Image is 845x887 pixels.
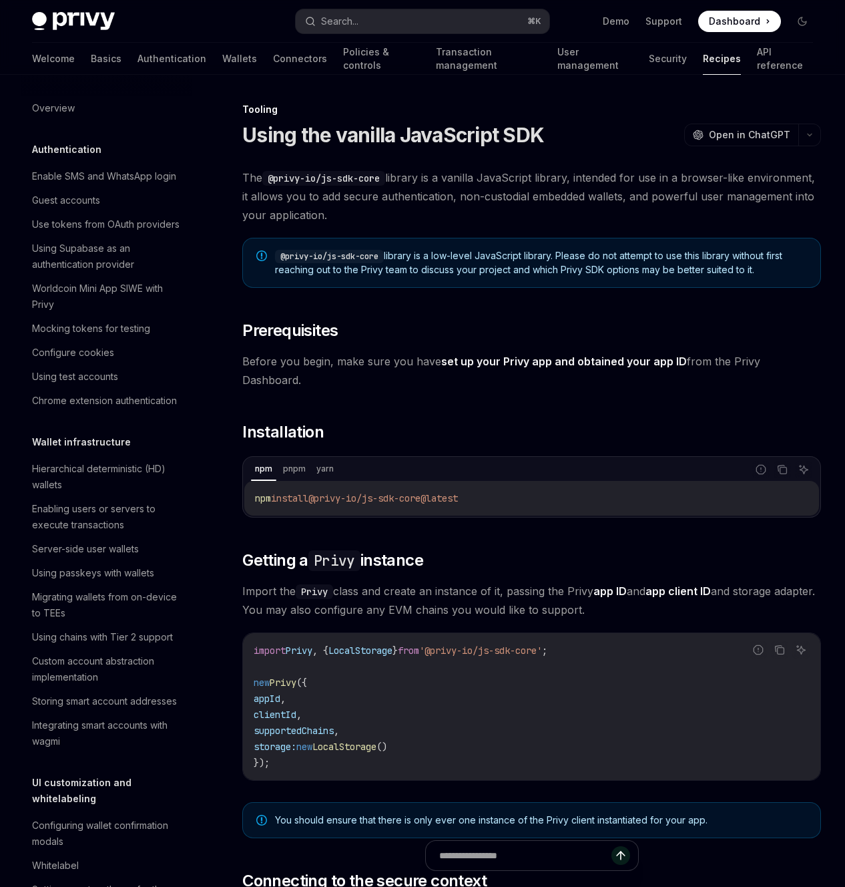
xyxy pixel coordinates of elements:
[792,11,813,32] button: Toggle dark mode
[750,641,767,659] button: Report incorrect code
[557,43,633,75] a: User management
[32,858,79,874] div: Whitelabel
[242,550,423,571] span: Getting a instance
[328,645,392,657] span: LocalStorage
[312,645,328,657] span: , {
[32,240,184,273] div: Using Supabase as an authentication provider
[32,369,118,385] div: Using test accounts
[21,164,192,188] a: Enable SMS and WhatsApp login
[222,43,257,75] a: Wallets
[774,461,791,478] button: Copy the contents from the code block
[21,365,192,389] a: Using test accounts
[398,645,419,657] span: from
[256,815,267,826] svg: Note
[527,16,541,27] span: ⌘ K
[21,212,192,236] a: Use tokens from OAuth providers
[286,645,312,657] span: Privy
[21,585,192,625] a: Migrating wallets from on-device to TEEs
[275,250,384,263] code: @privy-io/js-sdk-core
[771,641,788,659] button: Copy the contents from the code block
[21,497,192,537] a: Enabling users or servers to execute transactions
[254,709,296,721] span: clientId
[645,584,711,598] strong: app client ID
[376,741,387,753] span: ()
[296,709,302,721] span: ,
[32,501,184,533] div: Enabling users or servers to execute transactions
[32,216,180,232] div: Use tokens from OAuth providers
[32,12,115,31] img: dark logo
[296,9,549,33] button: Search...⌘K
[32,629,173,645] div: Using chains with Tier 2 support
[441,355,687,369] a: set up your Privy app and obtained your app ID
[254,693,280,705] span: appId
[251,461,276,477] div: npm
[32,717,184,749] div: Integrating smart accounts with wagmi
[32,393,177,409] div: Chrome extension authentication
[334,725,339,737] span: ,
[343,43,420,75] a: Policies & controls
[21,341,192,365] a: Configure cookies
[262,171,385,186] code: @privy-io/js-sdk-core
[645,15,682,28] a: Support
[703,43,741,75] a: Recipes
[32,281,184,313] div: Worldcoin Mini App SIWE with Privy
[757,43,813,75] a: API reference
[21,317,192,341] a: Mocking tokens for testing
[32,693,177,709] div: Storing smart account addresses
[21,188,192,212] a: Guest accounts
[21,96,192,120] a: Overview
[312,741,376,753] span: LocalStorage
[254,645,286,657] span: import
[32,168,176,184] div: Enable SMS and WhatsApp login
[273,43,327,75] a: Connectors
[32,142,101,158] h5: Authentication
[32,653,184,685] div: Custom account abstraction implementation
[91,43,121,75] a: Basics
[593,584,627,598] strong: app ID
[603,15,629,28] a: Demo
[242,320,338,341] span: Prerequisites
[21,389,192,413] a: Chrome extension authentication
[242,103,821,116] div: Tooling
[795,461,812,478] button: Ask AI
[21,689,192,713] a: Storing smart account addresses
[21,713,192,753] a: Integrating smart accounts with wagmi
[32,321,150,337] div: Mocking tokens for testing
[32,565,154,581] div: Using passkeys with wallets
[254,757,270,769] span: });
[256,250,267,261] svg: Note
[21,561,192,585] a: Using passkeys with wallets
[684,124,798,146] button: Open in ChatGPT
[32,589,184,621] div: Migrating wallets from on-device to TEEs
[698,11,781,32] a: Dashboard
[254,725,334,737] span: supportedChains
[752,461,770,478] button: Report incorrect code
[542,645,547,657] span: ;
[21,814,192,854] a: Configuring wallet confirmation modals
[21,236,192,277] a: Using Supabase as an authentication provider
[321,13,358,29] div: Search...
[280,693,286,705] span: ,
[32,775,192,807] h5: UI customization and whitelabeling
[792,641,810,659] button: Ask AI
[611,846,630,865] button: Send message
[21,649,192,689] a: Custom account abstraction implementation
[308,550,360,571] code: Privy
[21,277,192,317] a: Worldcoin Mini App SIWE with Privy
[312,461,338,477] div: yarn
[32,541,139,557] div: Server-side user wallets
[419,645,542,657] span: '@privy-io/js-sdk-core'
[137,43,206,75] a: Authentication
[32,43,75,75] a: Welcome
[254,741,296,753] span: storage:
[21,457,192,497] a: Hierarchical deterministic (HD) wallets
[21,537,192,561] a: Server-side user wallets
[296,741,312,753] span: new
[436,43,542,75] a: Transaction management
[392,645,398,657] span: }
[21,854,192,878] a: Whitelabel
[296,677,307,689] span: ({
[32,345,114,361] div: Configure cookies
[271,492,308,504] span: install
[275,249,807,277] span: library is a low-level JavaScript library. Please do not attempt to use this library without firs...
